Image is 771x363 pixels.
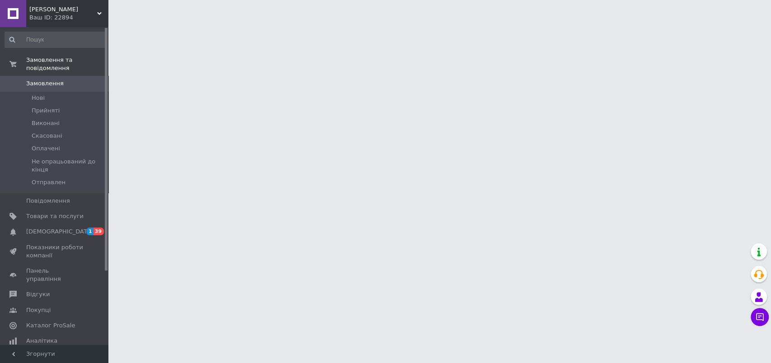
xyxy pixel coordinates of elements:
span: Покупці [26,306,51,314]
span: Отправлен [32,178,65,186]
input: Пошук [5,32,106,48]
span: Світ Насіння [29,5,97,14]
span: Відгуки [26,290,50,298]
span: Каталог ProSale [26,321,75,330]
button: Чат з покупцем [751,308,769,326]
span: 39 [93,228,104,235]
span: Панель управління [26,267,84,283]
span: Замовлення та повідомлення [26,56,108,72]
span: Товари та послуги [26,212,84,220]
span: Виконані [32,119,60,127]
span: Нові [32,94,45,102]
span: Прийняті [32,107,60,115]
span: Замовлення [26,79,64,88]
span: Оплачені [32,144,60,153]
span: 1 [86,228,93,235]
span: Скасовані [32,132,62,140]
span: Повідомлення [26,197,70,205]
div: Ваш ID: 22894 [29,14,108,22]
span: Аналітика [26,337,57,345]
span: [DEMOGRAPHIC_DATA] [26,228,93,236]
span: Показники роботи компанії [26,243,84,260]
span: Не опрацьований до кінця [32,158,105,174]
